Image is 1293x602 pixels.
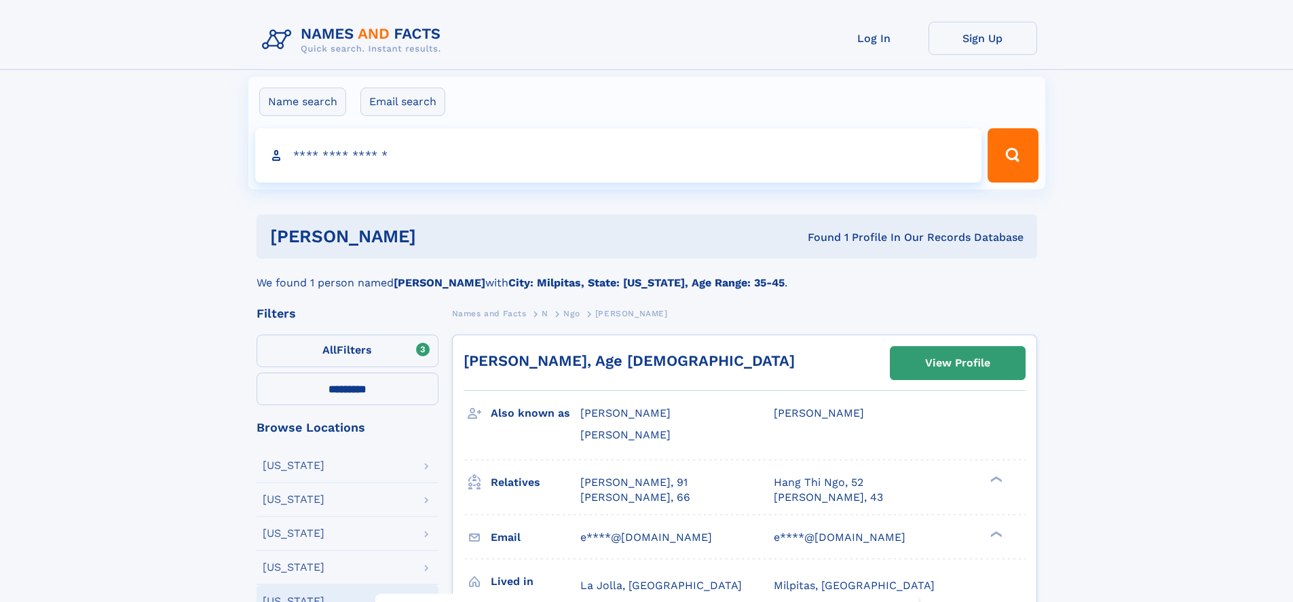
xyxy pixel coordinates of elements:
a: [PERSON_NAME], 91 [580,475,688,490]
span: Milpitas, [GEOGRAPHIC_DATA] [774,579,935,592]
h3: Lived in [491,570,580,593]
a: Ngo [563,305,580,322]
div: Found 1 Profile In Our Records Database [612,230,1024,245]
span: N [542,309,548,318]
h3: Email [491,526,580,549]
div: [US_STATE] [263,460,324,471]
a: [PERSON_NAME], 66 [580,490,690,505]
a: [PERSON_NAME], Age [DEMOGRAPHIC_DATA] [464,352,795,369]
label: Email search [360,88,445,116]
label: Name search [259,88,346,116]
a: Log In [820,22,929,55]
span: [PERSON_NAME] [580,428,671,441]
button: Search Button [988,128,1038,183]
span: Ngo [563,309,580,318]
label: Filters [257,335,438,367]
div: [US_STATE] [263,562,324,573]
h3: Relatives [491,471,580,494]
a: Sign Up [929,22,1037,55]
h3: Also known as [491,402,580,425]
h1: [PERSON_NAME] [270,228,612,245]
img: Logo Names and Facts [257,22,452,58]
div: We found 1 person named with . [257,259,1037,291]
span: [PERSON_NAME] [595,309,668,318]
span: [PERSON_NAME] [774,407,864,419]
div: [US_STATE] [263,528,324,539]
a: N [542,305,548,322]
b: [PERSON_NAME] [394,276,485,289]
span: La Jolla, [GEOGRAPHIC_DATA] [580,579,742,592]
a: [PERSON_NAME], 43 [774,490,883,505]
b: City: Milpitas, State: [US_STATE], Age Range: 35-45 [508,276,785,289]
div: ❯ [987,529,1003,538]
div: View Profile [925,347,990,379]
a: View Profile [891,347,1025,379]
a: Names and Facts [452,305,527,322]
input: search input [255,128,982,183]
div: Browse Locations [257,421,438,434]
div: [US_STATE] [263,494,324,505]
div: ❯ [987,474,1003,483]
a: Hang Thi Ngo, 52 [774,475,863,490]
div: Filters [257,307,438,320]
span: All [322,343,337,356]
span: [PERSON_NAME] [580,407,671,419]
